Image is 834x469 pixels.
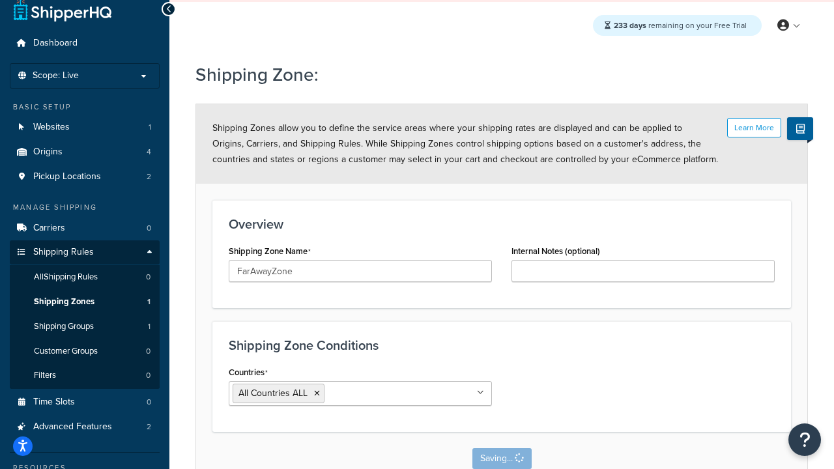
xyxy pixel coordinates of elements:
button: Show Help Docs [787,117,813,140]
span: 0 [147,397,151,408]
a: Carriers0 [10,216,160,240]
span: 0 [146,272,151,283]
span: remaining on your Free Trial [614,20,747,31]
a: Advanced Features2 [10,415,160,439]
li: Shipping Groups [10,315,160,339]
span: Shipping Zones [34,296,94,307]
a: Shipping Zones1 [10,290,160,314]
span: 4 [147,147,151,158]
li: Shipping Zones [10,290,160,314]
li: Origins [10,140,160,164]
span: Carriers [33,223,65,234]
span: Origins [33,147,63,158]
span: 0 [147,223,151,234]
a: AllShipping Rules0 [10,265,160,289]
li: Carriers [10,216,160,240]
li: Advanced Features [10,415,160,439]
a: Dashboard [10,31,160,55]
span: 1 [147,296,151,307]
button: Open Resource Center [788,423,821,456]
span: Pickup Locations [33,171,101,182]
a: Shipping Groups1 [10,315,160,339]
h3: Overview [229,217,775,231]
a: Websites1 [10,115,160,139]
span: All Countries ALL [238,386,308,400]
span: Advanced Features [33,421,112,433]
li: Shipping Rules [10,240,160,389]
span: Websites [33,122,70,133]
span: 1 [148,321,151,332]
span: Shipping Rules [33,247,94,258]
label: Shipping Zone Name [229,246,311,257]
label: Internal Notes (optional) [511,246,600,256]
div: Manage Shipping [10,202,160,213]
span: Time Slots [33,397,75,408]
span: Shipping Zones allow you to define the service areas where your shipping rates are displayed and ... [212,121,718,166]
button: Learn More [727,118,781,137]
a: Pickup Locations2 [10,165,160,189]
span: 1 [149,122,151,133]
a: Filters0 [10,363,160,388]
span: Customer Groups [34,346,98,357]
div: Basic Setup [10,102,160,113]
span: Scope: Live [33,70,79,81]
span: Filters [34,370,56,381]
h1: Shipping Zone: [195,62,792,87]
strong: 233 days [614,20,646,31]
label: Countries [229,367,268,378]
a: Origins4 [10,140,160,164]
li: Customer Groups [10,339,160,363]
li: Time Slots [10,390,160,414]
li: Websites [10,115,160,139]
a: Customer Groups0 [10,339,160,363]
li: Filters [10,363,160,388]
li: Pickup Locations [10,165,160,189]
span: Dashboard [33,38,78,49]
span: Shipping Groups [34,321,94,332]
span: 2 [147,421,151,433]
span: 0 [146,370,151,381]
h3: Shipping Zone Conditions [229,338,775,352]
a: Shipping Rules [10,240,160,264]
a: Time Slots0 [10,390,160,414]
span: 2 [147,171,151,182]
span: 0 [146,346,151,357]
span: All Shipping Rules [34,272,98,283]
